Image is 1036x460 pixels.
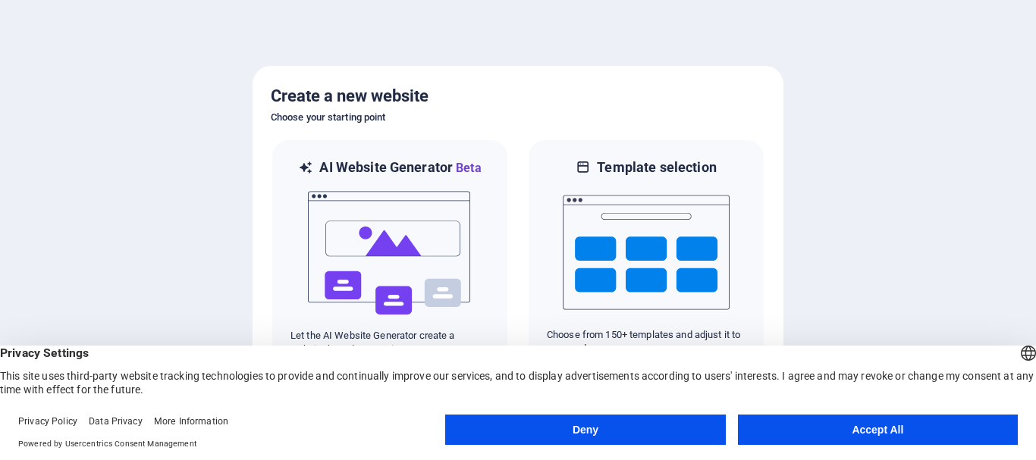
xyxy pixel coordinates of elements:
[306,177,473,329] img: ai
[527,139,765,376] div: Template selectionChoose from 150+ templates and adjust it to you needs.
[453,161,482,175] span: Beta
[271,108,765,127] h6: Choose your starting point
[290,329,489,356] p: Let the AI Website Generator create a website based on your input.
[319,158,481,177] h6: AI Website Generator
[271,139,509,376] div: AI Website GeneratorBetaaiLet the AI Website Generator create a website based on your input.
[547,328,746,355] p: Choose from 150+ templates and adjust it to you needs.
[597,158,716,177] h6: Template selection
[271,84,765,108] h5: Create a new website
